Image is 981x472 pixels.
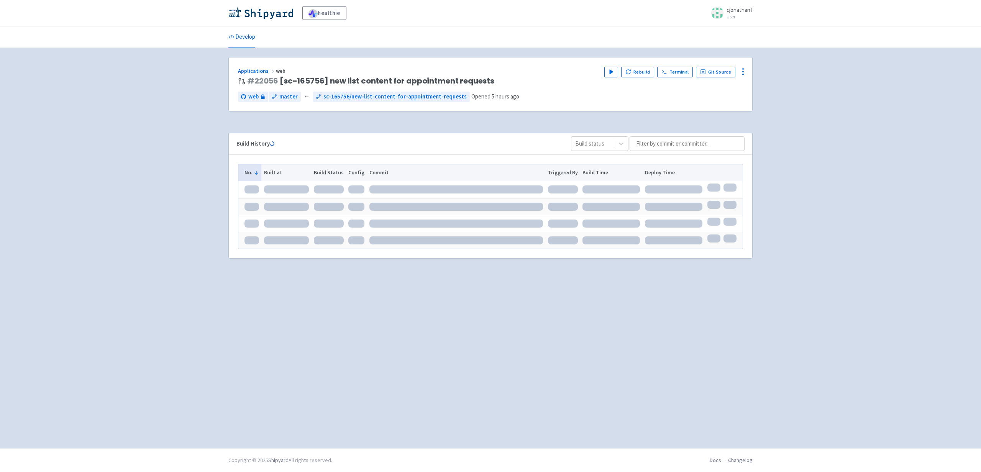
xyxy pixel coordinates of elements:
button: Rebuild [621,67,654,77]
th: Build Time [580,164,643,181]
button: No. [244,169,259,177]
a: sc-165756/new-list-content-for-appointment-requests [313,92,470,102]
a: healthie [302,6,346,20]
a: Terminal [657,67,693,77]
span: web [248,92,259,101]
a: Changelog [728,457,753,464]
span: [sc-165756] new list content for appointment requests [247,77,494,85]
th: Built at [261,164,311,181]
th: Build Status [311,164,346,181]
small: User [727,14,753,19]
a: Develop [228,26,255,48]
span: Opened [471,93,519,100]
a: #22056 [247,75,278,86]
a: web [238,92,268,102]
a: Git Source [696,67,735,77]
th: Config [346,164,367,181]
a: Docs [710,457,721,464]
span: ← [304,92,310,101]
button: Play [604,67,618,77]
a: cjonathanf User [707,7,753,19]
a: Shipyard [268,457,289,464]
th: Triggered By [545,164,580,181]
a: master [269,92,301,102]
span: web [276,67,287,74]
a: Applications [238,67,276,74]
div: Build History [236,139,559,148]
input: Filter by commit or committer... [630,136,745,151]
div: Copyright © 2025 All rights reserved. [228,456,332,464]
time: 5 hours ago [492,93,519,100]
img: Shipyard logo [228,7,293,19]
th: Deploy Time [643,164,705,181]
span: master [279,92,298,101]
span: sc-165756/new-list-content-for-appointment-requests [323,92,467,101]
span: cjonathanf [727,6,753,13]
th: Commit [367,164,546,181]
